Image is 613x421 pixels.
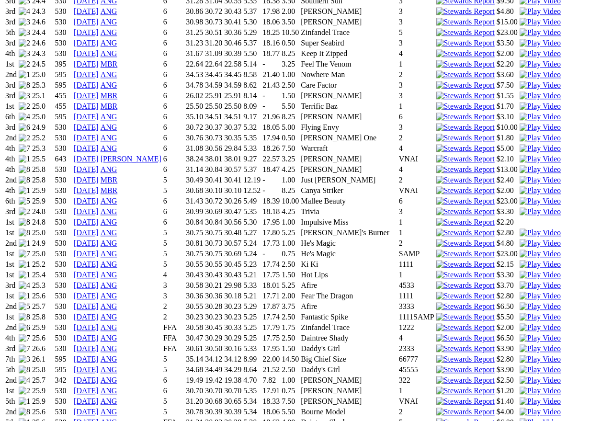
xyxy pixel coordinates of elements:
a: View replay [520,334,561,342]
a: [DATE] [74,228,99,237]
a: [DATE] [74,302,99,310]
img: Play Video [520,376,561,385]
td: 30.86 [185,7,204,16]
td: 5.29 [243,28,261,37]
td: 2.00 [281,7,299,16]
td: 530 [55,38,73,48]
a: View replay [520,18,561,26]
a: ANG [101,70,117,79]
td: $4.80 [496,7,518,16]
img: Stewards Report [436,28,495,37]
td: 3.50 [281,17,299,27]
a: MBR [101,91,118,100]
a: [DATE] [74,39,99,47]
a: MBR [101,102,118,110]
td: 3 [398,17,435,27]
img: Stewards Report [436,281,495,290]
img: Play Video [520,123,561,132]
img: Stewards Report [436,260,495,269]
img: 1 [19,239,30,248]
a: View replay [520,197,561,205]
a: View replay [520,313,561,321]
a: ANG [101,218,117,226]
img: 2 [19,387,30,395]
img: Stewards Report [436,302,495,311]
td: 24.3 [32,7,54,16]
a: ANG [101,387,117,395]
td: 3 [398,7,435,16]
img: Stewards Report [436,197,495,205]
img: Stewards Report [436,102,495,111]
img: Play Video [520,271,561,279]
img: Play Video [520,81,561,90]
td: 31.23 [185,38,204,48]
a: [DATE] [74,113,99,121]
img: Play Video [520,197,561,205]
a: ANG [101,365,117,374]
img: 3 [19,91,30,100]
a: View replay [520,323,561,331]
td: 30.73 [204,17,223,27]
img: Play Video [520,365,561,374]
img: Play Video [520,144,561,153]
a: ANG [101,28,117,36]
a: ANG [101,39,117,47]
a: View replay [520,91,561,100]
a: ANG [101,144,117,152]
img: Stewards Report [436,49,495,58]
img: Play Video [520,302,561,311]
a: ANG [101,197,117,205]
a: [DATE] [74,239,99,247]
td: 18.25 [262,28,280,37]
a: MBR [101,186,118,194]
a: View replay [520,239,561,247]
img: 7 [19,344,30,353]
a: View replay [520,292,561,300]
img: 8 [19,176,30,184]
a: View replay [520,155,561,163]
img: Play Video [520,7,561,16]
img: Play Video [520,260,561,269]
a: [DATE] [74,207,99,216]
td: 18.06 [262,17,280,27]
a: ANG [101,165,117,173]
a: View replay [520,408,561,416]
img: Play Video [520,28,561,37]
a: ANG [101,207,117,216]
img: Play Video [520,292,561,300]
img: 7 [19,250,30,258]
a: [DATE] [74,49,99,57]
img: Play Video [520,70,561,79]
img: 3 [19,49,30,58]
a: View replay [520,250,561,258]
td: 31.20 [204,38,223,48]
img: Play Video [520,313,561,321]
a: ANG [101,81,117,89]
td: 30.51 [204,28,223,37]
a: ANG [101,334,117,342]
img: Stewards Report [436,376,495,385]
img: 7 [19,334,30,342]
td: 30.98 [185,17,204,27]
img: Play Video [520,134,561,142]
a: ANG [101,408,117,416]
td: 30.46 [224,38,242,48]
a: View replay [520,134,561,142]
td: 30.36 [224,28,242,37]
img: Stewards Report [436,7,495,16]
a: View replay [520,228,561,237]
a: ANG [101,123,117,131]
td: 6 [163,38,185,48]
img: Stewards Report [436,176,495,184]
td: 30.43 [224,7,242,16]
img: 2 [19,39,30,47]
img: Stewards Report [436,39,495,47]
a: [DATE] [74,281,99,289]
a: [DATE] [74,70,99,79]
img: Play Video [520,408,561,416]
a: [DATE] [74,18,99,26]
img: Stewards Report [436,144,495,153]
a: [DATE] [74,197,99,205]
img: 5 [19,197,30,205]
a: ANG [101,355,117,363]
